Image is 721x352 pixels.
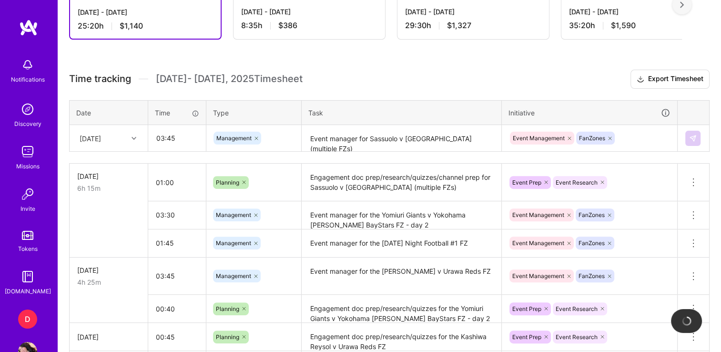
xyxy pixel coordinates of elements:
span: FanZones [579,272,605,280]
span: Event Management [512,211,564,218]
div: 4h 25m [77,277,140,287]
div: null [685,131,701,146]
div: 29:30 h [405,21,541,31]
div: [DATE] - [DATE] [405,7,541,17]
div: [DATE] [77,171,140,181]
img: bell [18,55,37,74]
div: 35:20 h [569,21,705,31]
th: Type [206,100,302,125]
span: Management [216,135,252,142]
span: Event Prep [512,305,541,312]
img: teamwork [18,142,37,161]
div: 6h 15m [77,183,140,193]
div: Invite [20,204,35,214]
span: Event Research [556,305,598,312]
span: $1,327 [447,21,471,31]
span: $1,140 [120,21,143,31]
div: 25:20 h [78,21,213,31]
i: icon Download [637,74,644,84]
span: FanZones [579,211,605,218]
textarea: Engagement doc prep/research/quizzes for the Yomiuri Giants v Yokohama [PERSON_NAME] BayStars FZ ... [303,296,500,322]
button: Export Timesheet [630,70,710,89]
div: [DATE] - [DATE] [78,7,213,17]
span: Time tracking [69,73,131,85]
span: Management [216,272,251,280]
span: $386 [278,21,297,31]
img: Submit [689,135,697,142]
textarea: Event manager for the [DATE] Night Football #1 FZ [303,230,500,257]
img: Invite [18,185,37,204]
span: Event Management [512,272,564,280]
textarea: Engagement doc prep/research/quizzes/channel prep for Sassuolo v [GEOGRAPHIC_DATA] (multiple FZs) [303,165,500,200]
div: [DATE] [77,265,140,275]
textarea: Engagement doc prep/research/quizzes for the Kashiwa Reysol v Urawa Reds FZ [303,324,500,350]
span: Management [216,211,251,218]
input: HH:MM [148,170,206,195]
span: Event Management [513,135,565,142]
th: Task [302,100,502,125]
div: [DATE] [77,332,140,342]
div: Time [155,108,199,118]
span: Event Prep [512,333,541,341]
img: guide book [18,267,37,286]
th: Date [70,100,148,125]
textarea: Event manager for the Yomiuri Giants v Yokohama [PERSON_NAME] BayStars FZ - day 2 [303,202,500,228]
div: [DATE] [80,133,101,143]
span: FanZones [579,239,605,247]
img: tokens [22,231,33,240]
div: [DOMAIN_NAME] [5,286,51,296]
span: Event Research [556,179,598,186]
a: D [16,310,40,329]
textarea: Event manager for Sassuolo v [GEOGRAPHIC_DATA] (multiple FZs) [303,126,500,151]
img: logo [19,19,38,36]
span: Management [216,239,251,247]
span: Planning [216,179,239,186]
span: [DATE] - [DATE] , 2025 Timesheet [156,73,303,85]
div: Notifications [11,74,45,84]
span: $1,590 [611,21,636,31]
div: Missions [16,161,40,171]
img: loading [682,316,691,326]
div: Discovery [14,119,41,129]
i: icon Chevron [132,136,136,141]
input: HH:MM [148,263,206,289]
span: Event Prep [512,179,541,186]
span: FanZones [579,135,605,142]
span: Event Management [512,239,564,247]
div: Initiative [508,107,670,118]
span: Planning [216,305,239,312]
span: Event Research [556,333,598,341]
div: [DATE] - [DATE] [241,7,377,17]
div: Tokens [18,244,38,254]
textarea: Event manager for the [PERSON_NAME] v Urawa Reds FZ [303,259,500,294]
img: right [680,1,684,8]
img: discovery [18,100,37,119]
div: 8:35 h [241,21,377,31]
input: HH:MM [148,296,206,321]
div: [DATE] - [DATE] [569,7,705,17]
input: HH:MM [148,202,206,228]
input: HH:MM [148,324,206,350]
div: D [18,310,37,329]
span: Planning [216,333,239,341]
input: HH:MM [148,230,206,256]
input: HH:MM [149,125,205,151]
